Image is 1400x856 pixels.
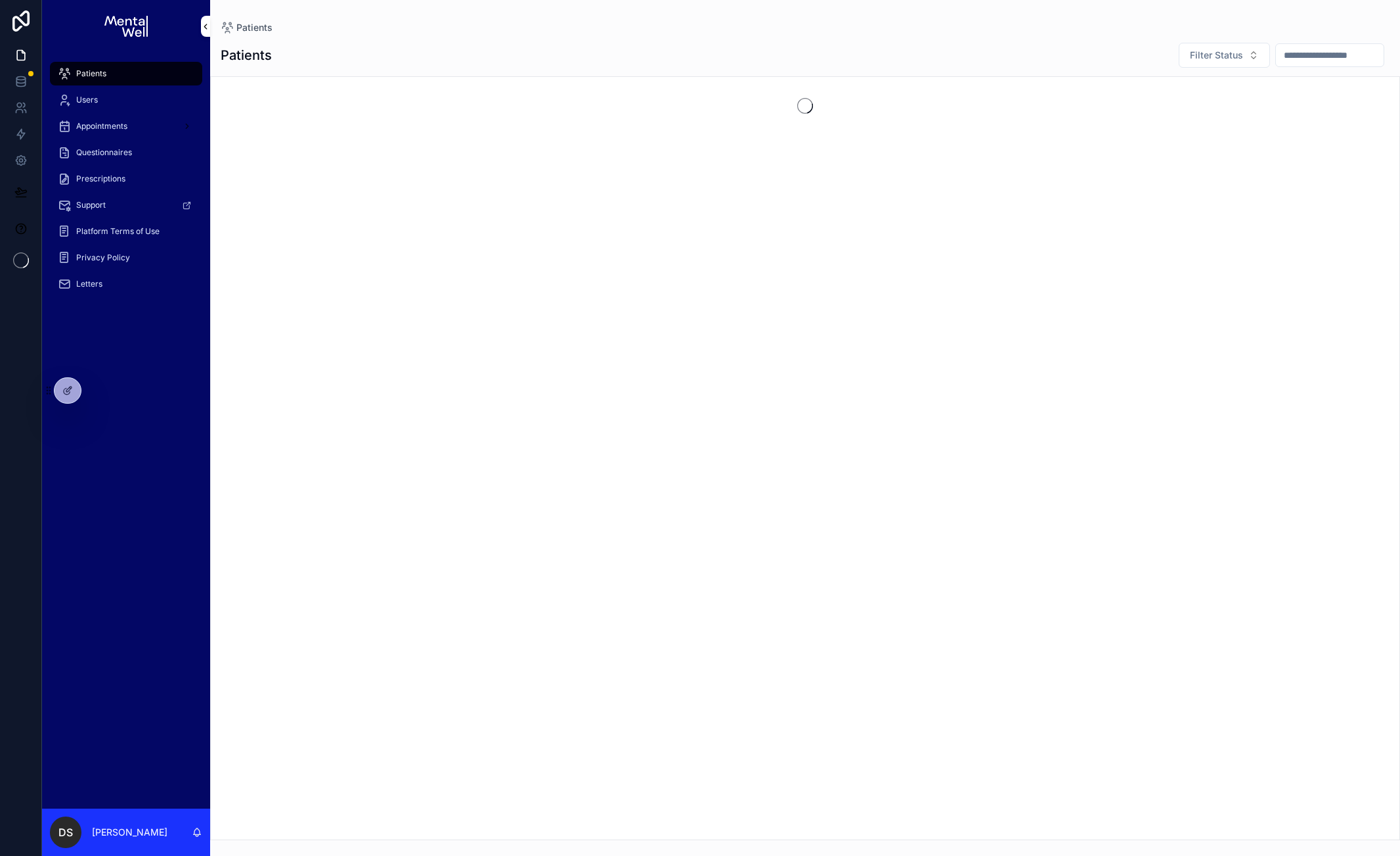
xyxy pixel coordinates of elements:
[1190,49,1243,62] span: Filter Status
[76,95,98,105] span: Users
[76,68,106,79] span: Patients
[50,88,202,112] a: Users
[50,141,202,164] a: Questionnaires
[104,16,147,37] img: App logo
[50,272,202,296] a: Letters
[58,824,73,840] span: DS
[50,62,202,85] a: Patients
[76,279,102,289] span: Letters
[221,46,272,64] h1: Patients
[221,21,273,34] a: Patients
[92,826,167,839] p: [PERSON_NAME]
[50,114,202,138] a: Appointments
[76,252,130,263] span: Privacy Policy
[76,121,127,131] span: Appointments
[50,220,202,243] a: Platform Terms of Use
[50,193,202,217] a: Support
[76,174,125,184] span: Prescriptions
[42,53,210,313] div: scrollable content
[236,21,273,34] span: Patients
[76,147,132,158] span: Questionnaires
[76,200,106,210] span: Support
[1179,43,1270,68] button: Select Button
[50,167,202,191] a: Prescriptions
[76,226,160,237] span: Platform Terms of Use
[50,246,202,270] a: Privacy Policy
